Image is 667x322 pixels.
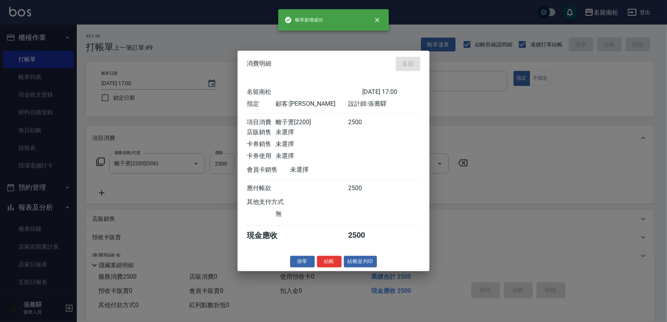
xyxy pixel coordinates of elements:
div: 店販銷售 [247,128,276,136]
div: 卡券使用 [247,152,276,160]
div: 2500 [348,230,377,241]
div: 應付帳款 [247,184,276,192]
div: 卡券銷售 [247,140,276,148]
div: 離子燙[2200] [276,118,348,127]
div: 未選擇 [276,152,348,160]
div: 項目消費 [247,118,276,127]
button: 結帳 [317,256,342,268]
div: [DATE] 17:00 [362,88,420,96]
span: 帳單新增成功 [284,16,323,24]
div: 2500 [348,118,377,127]
button: close [369,11,386,28]
div: 設計師: 張蕎驛 [348,100,420,108]
div: 現金應收 [247,230,290,241]
div: 指定 [247,100,276,108]
div: 未選擇 [276,128,348,136]
div: 無 [276,210,348,218]
div: 名留南松 [247,88,362,96]
button: 掛單 [290,256,315,268]
div: 會員卡銷售 [247,166,290,174]
div: 未選擇 [290,166,362,174]
div: 未選擇 [276,140,348,148]
div: 其他支付方式 [247,198,305,206]
button: 結帳並列印 [344,256,377,268]
div: 2500 [348,184,377,192]
div: 顧客: [PERSON_NAME] [276,100,348,108]
span: 消費明細 [247,60,271,68]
